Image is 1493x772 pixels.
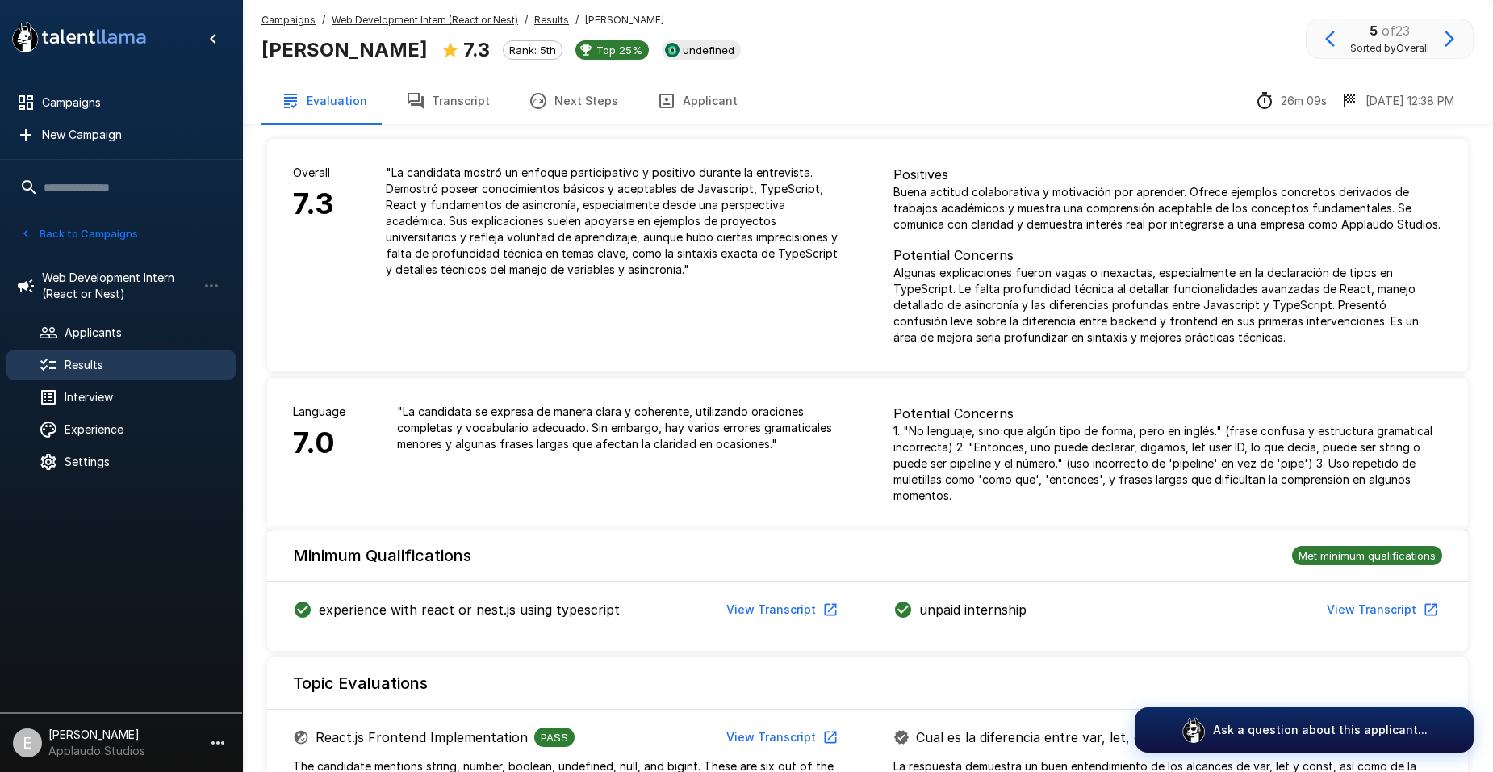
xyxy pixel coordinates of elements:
p: 1. "No lenguaje, sino que algún tipo de forma, pero en inglés." (frase confusa y estructura grama... [893,423,1442,504]
b: 7.3 [463,38,490,61]
h6: Minimum Qualifications [293,543,471,569]
span: undefined [676,44,741,57]
span: / [322,12,325,28]
p: Algunas explicaciones fueron vagas o inexactas, especialmente en la declaración de tipos en TypeS... [893,265,1442,346]
p: Buena actitud colaborativa y motivación por aprender. Ofrece ejemplos concretos derivados de trab... [893,184,1442,233]
span: Top 25% [590,44,649,57]
span: Met minimum qualifications [1292,549,1442,562]
div: View profile in SmartRecruiters [662,40,741,60]
p: Cual es la diferencia entre var, let, const [916,728,1169,747]
p: " La candidata mostró un enfoque participativo y positivo durante la entrevista. Demostró poseer ... [386,165,842,278]
p: Ask a question about this applicant... [1213,722,1428,738]
span: Rank: 5th [504,44,562,57]
button: Ask a question about this applicant... [1135,707,1474,753]
span: Sorted by Overall [1350,40,1429,57]
img: logo_glasses@2x.png [1181,717,1207,743]
button: Transcript [387,78,509,124]
u: Campaigns [261,14,316,26]
button: View Transcript [720,595,842,625]
p: Positives [893,165,1442,184]
span: [PERSON_NAME] [585,12,664,28]
span: of 23 [1382,23,1410,39]
p: " La candidata se expresa de manera clara y coherente, utilizando oraciones completas y vocabular... [397,404,842,452]
span: / [575,12,579,28]
h6: Topic Evaluations [293,670,428,696]
p: experience with react or nest.js using typescript [319,600,620,619]
button: View Transcript [1320,595,1442,625]
button: Next Steps [509,78,638,124]
img: smartrecruiters_logo.jpeg [665,43,680,57]
span: / [525,12,528,28]
h6: 7.3 [293,181,334,228]
button: Evaluation [261,78,387,124]
span: PASS [534,731,575,744]
p: Language [293,404,345,420]
div: The time between starting and completing the interview [1255,91,1327,111]
h6: 7.0 [293,420,345,467]
p: unpaid internship [919,600,1027,619]
p: 26m 09s [1281,93,1327,109]
button: Applicant [638,78,757,124]
p: [DATE] 12:38 PM [1365,93,1454,109]
p: React.js Frontend Implementation [316,728,528,747]
p: Potential Concerns [893,245,1442,265]
u: Results [534,14,569,26]
b: [PERSON_NAME] [261,38,428,61]
p: Potential Concerns [893,404,1442,423]
button: View Transcript [720,723,842,753]
u: Web Development Intern (React or Nest) [332,14,518,26]
b: 5 [1370,23,1378,39]
p: Overall [293,165,334,181]
div: The date and time when the interview was completed [1340,91,1454,111]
